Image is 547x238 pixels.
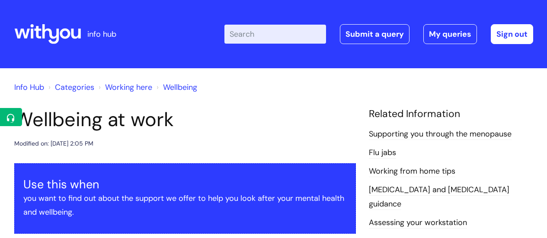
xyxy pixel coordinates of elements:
li: Wellbeing [154,80,197,94]
a: Info Hub [14,82,44,92]
div: | - [224,24,533,44]
li: Solution home [46,80,94,94]
h4: Related Information [369,108,533,120]
a: Wellbeing [163,82,197,92]
li: Working here [96,80,152,94]
a: Supporting you through the menopause [369,129,512,140]
input: Search [224,25,326,44]
a: [MEDICAL_DATA] and [MEDICAL_DATA] guidance [369,184,509,209]
p: you want to find out about the support we offer to help you look after your mental health and wel... [23,191,347,219]
a: Assessing your workstation [369,217,467,228]
a: Working here [105,82,152,92]
a: Sign out [491,24,533,44]
a: Submit a query [340,24,409,44]
a: My queries [423,24,477,44]
h3: Use this when [23,178,347,191]
a: Categories [55,82,94,92]
p: info hub [87,27,116,41]
div: Modified on: [DATE] 2:05 PM [14,138,93,149]
a: Working from home tips [369,166,455,177]
h1: Wellbeing at work [14,108,356,131]
a: Flu jabs [369,147,396,159]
